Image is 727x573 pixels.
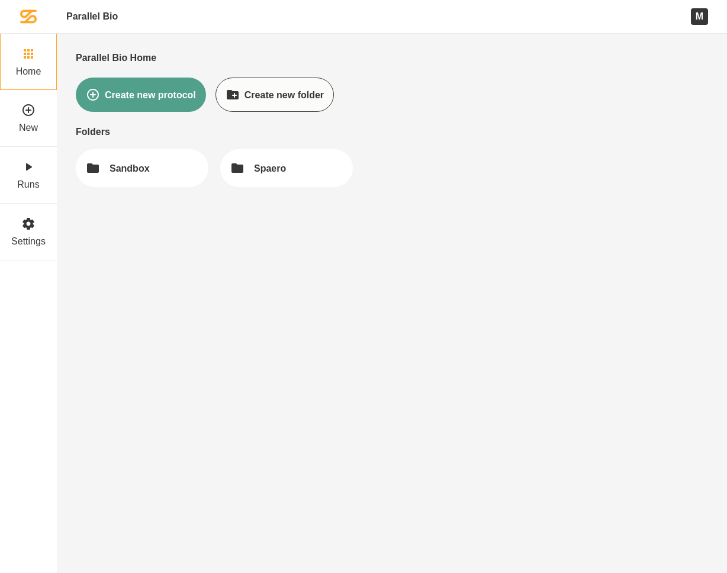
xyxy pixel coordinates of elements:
a: Parallel Bio [66,11,118,22]
label: Runs [17,179,39,190]
div: Sandbox [110,163,150,174]
button: Spaero [220,149,353,187]
div: Spaero [254,163,286,174]
label: New [19,122,38,133]
a: Parallel Bio Home [76,52,156,63]
div: M [691,8,708,24]
div: Folders [76,126,708,137]
img: Spaero logomark [20,8,37,25]
label: Home [16,66,41,77]
label: Settings [11,236,46,247]
button: Sandbox [76,149,208,187]
button: Create new folder [215,78,334,112]
button: Create new protocol [76,78,206,112]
